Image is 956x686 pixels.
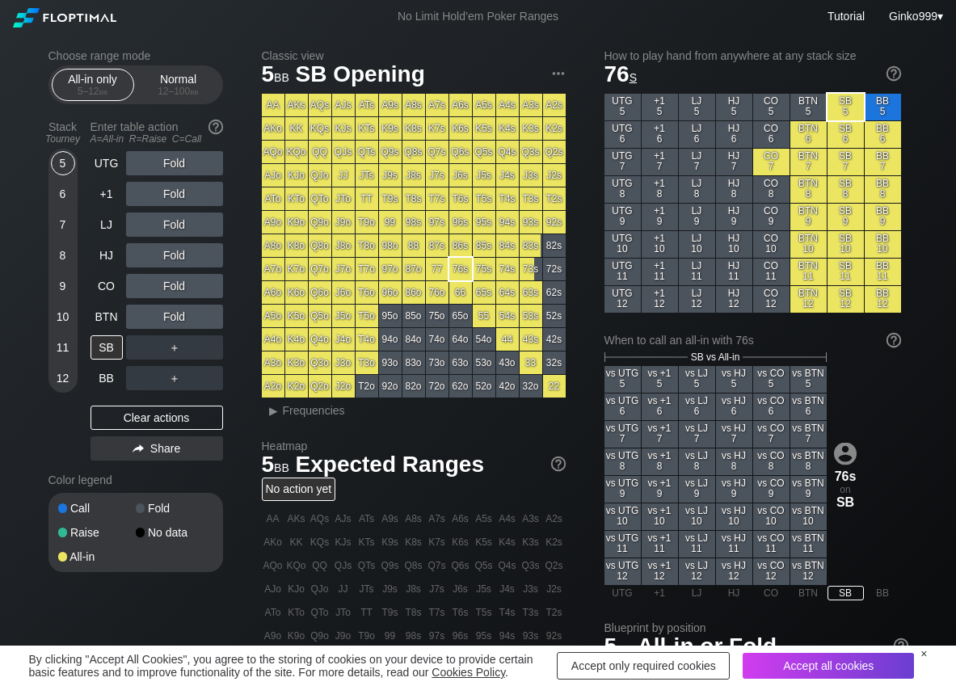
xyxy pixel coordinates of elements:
div: UTG 8 [604,176,641,203]
div: T9s [379,187,402,210]
span: SB Opening [293,62,427,89]
div: +1 [91,182,123,206]
div: Q4o [309,328,331,351]
div: KTo [285,187,308,210]
div: HJ 8 [716,176,752,203]
div: 72s [543,258,566,280]
div: A7o [262,258,284,280]
div: A8o [262,234,284,257]
div: 12 [51,366,75,390]
div: No Limit Hold’em Poker Ranges [373,10,583,27]
div: 87o [402,258,425,280]
div: TT [356,187,378,210]
div: HJ 10 [716,231,752,258]
div: HJ 9 [716,204,752,230]
div: BB 12 [865,286,901,313]
div: BTN 5 [790,94,827,120]
div: T7s [426,187,449,210]
div: A2o [262,375,284,398]
div: CO 12 [753,286,790,313]
div: 63s [520,281,542,304]
div: 74o [426,328,449,351]
div: vs LJ 5 [679,366,715,393]
div: 53s [520,305,542,327]
div: SB 10 [828,231,864,258]
div: AKs [285,94,308,116]
div: 54s [496,305,519,327]
div: CO 7 [753,149,790,175]
div: A6o [262,281,284,304]
div: 64s [496,281,519,304]
div: SB 6 [828,121,864,148]
div: A5o [262,305,284,327]
div: J4s [496,164,519,187]
div: UTG 9 [604,204,641,230]
div: 33 [520,351,542,374]
div: A7s [426,94,449,116]
div: K4s [496,117,519,140]
div: Q3s [520,141,542,163]
div: J4o [332,328,355,351]
div: JTo [332,187,355,210]
div: BTN 6 [790,121,827,148]
div: Raise [58,527,136,538]
div: T3s [520,187,542,210]
div: T3o [356,351,378,374]
div: K6o [285,281,308,304]
div: J2o [332,375,355,398]
div: 88 [402,234,425,257]
div: 93o [379,351,402,374]
div: 42s [543,328,566,351]
div: +1 11 [642,259,678,285]
div: KTs [356,117,378,140]
div: SB 5 [828,94,864,120]
div: Q3o [309,351,331,374]
div: K2o [285,375,308,398]
div: 6 [51,182,75,206]
div: K5o [285,305,308,327]
div: SB [91,335,123,360]
div: 95o [379,305,402,327]
div: BB 5 [865,94,901,120]
div: A4s [496,94,519,116]
div: J7o [332,258,355,280]
div: vs BTN 5 [790,366,827,393]
div: J6s [449,164,472,187]
div: BTN 11 [790,259,827,285]
div: 53o [473,351,495,374]
div: KQs [309,117,331,140]
div: 74s [496,258,519,280]
div: 72o [426,375,449,398]
div: AJo [262,164,284,187]
div: Accept only required cookies [557,652,730,680]
img: Floptimal logo [13,8,116,27]
span: bb [274,67,289,85]
div: T4s [496,187,519,210]
div: A3o [262,351,284,374]
img: share.864f2f62.svg [133,444,144,453]
div: 84o [402,328,425,351]
div: T7o [356,258,378,280]
div: BTN 9 [790,204,827,230]
div: LJ 8 [679,176,715,203]
div: K8o [285,234,308,257]
div: 92o [379,375,402,398]
img: help.32db89a4.svg [885,331,903,349]
div: HJ 11 [716,259,752,285]
div: Fold [126,305,223,329]
div: 82o [402,375,425,398]
div: 77 [426,258,449,280]
div: No data [136,527,213,538]
div: 99 [379,211,402,234]
h2: Classic view [262,49,566,62]
div: Q6s [449,141,472,163]
span: bb [99,86,108,97]
div: SB 9 [828,204,864,230]
div: A5s [473,94,495,116]
div: ＋ [126,366,223,390]
div: LJ 6 [679,121,715,148]
div: 5 [51,151,75,175]
div: Normal [141,69,216,100]
div: 84s [496,234,519,257]
div: A6s [449,94,472,116]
